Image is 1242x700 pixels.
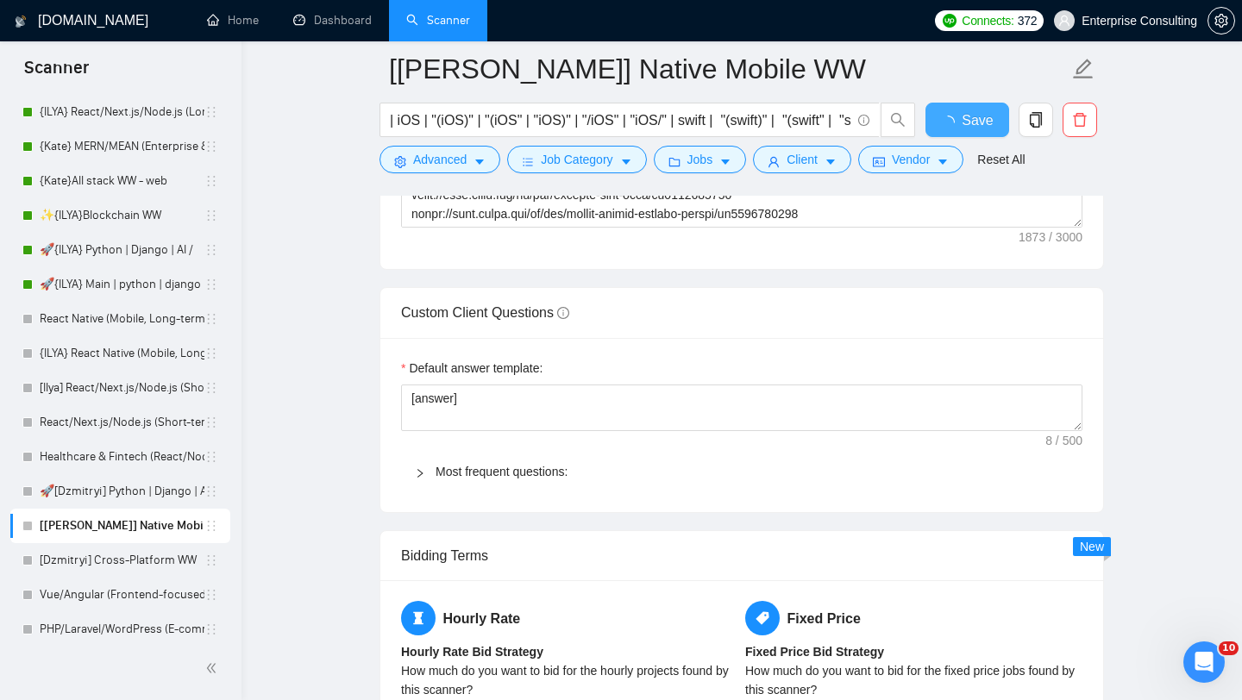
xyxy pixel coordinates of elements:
[10,440,230,474] li: Healthcare & Fintech (React/Node.js/PHP)
[204,105,218,119] span: holder
[873,155,885,168] span: idcard
[40,129,204,164] a: {Kate} MERN/MEAN (Enterprise & SaaS)
[977,150,1025,169] a: Reset All
[541,150,612,169] span: Job Category
[745,601,1082,635] h5: Fixed Price
[204,381,218,395] span: holder
[943,14,957,28] img: upwork-logo.png
[204,174,218,188] span: holder
[207,13,259,28] a: homeHome
[40,95,204,129] a: {ILYA} React/Next.js/Node.js (Long-term, All Niches)
[1019,112,1052,128] span: copy
[293,13,372,28] a: dashboardDashboard
[858,146,963,173] button: idcardVendorcaret-down
[745,661,1082,699] div: How much do you want to bid for the fixed price jobs found by this scanner?
[204,347,218,360] span: holder
[406,13,470,28] a: searchScanner
[10,474,230,509] li: 🚀[Dzmitryi] Python | Django | AI /
[15,8,27,35] img: logo
[937,155,949,168] span: caret-down
[1080,540,1104,553] span: New
[1072,58,1095,80] span: edit
[401,359,543,378] label: Default answer template:
[389,47,1069,91] input: Scanner name...
[40,336,204,371] a: {ILYA} React Native (Mobile, Long-term)
[10,164,230,198] li: {Kate}All stack WW - web
[401,305,569,320] span: Custom Client Questions
[204,622,218,636] span: holder
[415,468,425,478] span: right
[40,578,204,612] a: Vue/Angular (Frontend-focused, Long-term)
[787,150,818,169] span: Client
[858,115,869,126] span: info-circle
[1063,112,1096,128] span: delete
[10,198,230,233] li: ✨{ILYA}Blockchain WW
[204,243,218,257] span: holder
[204,484,218,498] span: holder
[768,155,780,168] span: user
[204,519,218,533] span: holder
[745,645,884,659] b: Fixed Price Bid Strategy
[1018,11,1037,30] span: 372
[10,509,230,543] li: [Kate] Native Mobile WW
[892,150,930,169] span: Vendor
[379,146,500,173] button: settingAdvancedcaret-down
[753,146,851,173] button: userClientcaret-down
[745,601,780,635] span: tag
[10,336,230,371] li: {ILYA} React Native (Mobile, Long-term)
[401,661,738,699] div: How much do you want to bid for the hourly projects found by this scanner?
[204,209,218,222] span: holder
[881,112,914,128] span: search
[40,440,204,474] a: Healthcare & Fintech (React/Node.js/PHP)
[962,109,993,131] span: Save
[401,531,1082,580] div: Bidding Terms
[522,155,534,168] span: bars
[925,103,1009,137] button: Save
[205,659,223,677] span: double-left
[1219,641,1239,655] span: 10
[40,198,204,233] a: ✨{ILYA}Blockchain WW
[10,302,230,336] li: React Native (Mobile, Long-term)
[474,155,486,168] span: caret-down
[10,95,230,129] li: {ILYA} React/Next.js/Node.js (Long-term, All Niches)
[401,452,1082,491] div: Most frequent questions:
[40,164,204,198] a: {Kate}All stack WW - web
[40,371,204,405] a: [Ilya] React/Next.js/Node.js (Short-term, MVP/Startups)
[40,267,204,302] a: 🚀{ILYA} Main | python | django | AI (+less than 30 h)
[390,109,850,131] input: Search Freelance Jobs...
[557,307,569,319] span: info-circle
[1207,14,1235,28] a: setting
[436,465,568,478] a: Most frequent questions:
[394,155,406,168] span: setting
[10,612,230,647] li: PHP/Laravel/WordPress (E-commerce & EdTech)
[1207,7,1235,34] button: setting
[204,416,218,429] span: holder
[40,233,204,267] a: 🚀{ILYA} Python | Django | AI /
[825,155,837,168] span: caret-down
[40,474,204,509] a: 🚀[Dzmitryi] Python | Django | AI /
[204,312,218,326] span: holder
[941,116,962,129] span: loading
[687,150,713,169] span: Jobs
[40,543,204,578] a: [Dzmitryi] Cross-Platform WW
[204,588,218,602] span: holder
[401,601,436,635] span: hourglass
[10,129,230,164] li: {Kate} MERN/MEAN (Enterprise & SaaS)
[668,155,681,168] span: folder
[507,146,646,173] button: barsJob Categorycaret-down
[10,233,230,267] li: 🚀{ILYA} Python | Django | AI /
[1208,14,1234,28] span: setting
[881,103,915,137] button: search
[204,450,218,464] span: holder
[204,140,218,153] span: holder
[10,543,230,578] li: [Dzmitryi] Cross-Platform WW
[413,150,467,169] span: Advanced
[40,302,204,336] a: React Native (Mobile, Long-term)
[40,612,204,647] a: PHP/Laravel/WordPress (E-commerce & EdTech)
[401,601,738,635] h5: Hourly Rate
[10,578,230,612] li: Vue/Angular (Frontend-focused, Long-term)
[1063,103,1097,137] button: delete
[10,55,103,91] span: Scanner
[40,509,204,543] a: [[PERSON_NAME]] Native Mobile WW
[1183,641,1225,683] iframe: Intercom live chat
